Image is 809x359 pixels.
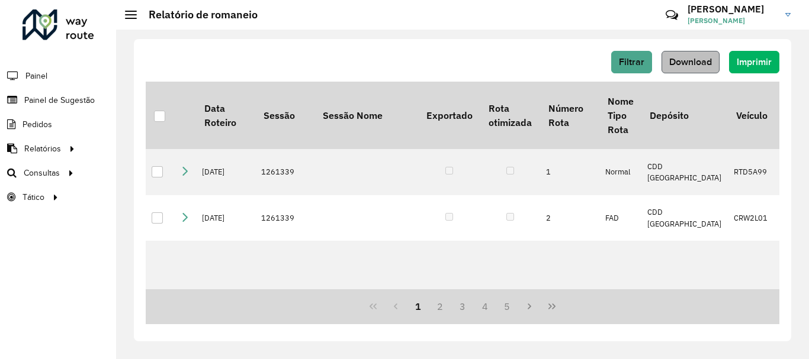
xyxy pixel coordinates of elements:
button: 2 [429,295,451,318]
th: Veículo [728,82,775,149]
button: 5 [496,295,519,318]
button: 4 [474,295,496,318]
td: CDD [GEOGRAPHIC_DATA] [641,241,728,355]
button: Filtrar [611,51,652,73]
span: Filtrar [619,57,644,67]
td: [DATE] [196,241,255,355]
button: Last Page [541,295,563,318]
td: 1261339 [255,149,314,195]
button: 3 [451,295,474,318]
td: [DATE] [196,149,255,195]
span: Pedidos [23,118,52,131]
td: FAD [599,195,641,241]
td: 1 [540,149,599,195]
button: Next Page [518,295,541,318]
span: Imprimir [737,57,772,67]
td: CRW2L01 [728,195,775,241]
h3: [PERSON_NAME] [688,4,776,15]
span: Consultas [24,167,60,179]
td: 2 [540,195,599,241]
th: Sessão [255,82,314,149]
span: [PERSON_NAME] [688,15,776,26]
td: Normal [599,149,641,195]
span: Relatórios [24,143,61,155]
td: 1261339 [255,195,314,241]
button: Imprimir [729,51,779,73]
td: CDD [GEOGRAPHIC_DATA] [641,149,728,195]
span: Painel [25,70,47,82]
td: 1261339 [255,241,314,355]
th: Depósito [641,82,728,149]
td: FAD [599,241,641,355]
h2: Relatório de romaneio [137,8,258,21]
th: Número Rota [540,82,599,149]
th: Nome Tipo Rota [599,82,641,149]
td: CRW2L02 [728,241,775,355]
a: Contato Rápido [659,2,685,28]
td: [DATE] [196,195,255,241]
th: Data Roteiro [196,82,255,149]
td: CDD [GEOGRAPHIC_DATA] [641,195,728,241]
button: Download [662,51,720,73]
td: 3 [540,241,599,355]
span: Painel de Sugestão [24,94,95,106]
span: Download [669,57,712,67]
th: Rota otimizada [480,82,540,149]
button: 1 [407,295,429,318]
th: Sessão Nome [314,82,418,149]
th: Exportado [418,82,480,149]
td: RTD5A99 [728,149,775,195]
span: Tático [23,191,44,203]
